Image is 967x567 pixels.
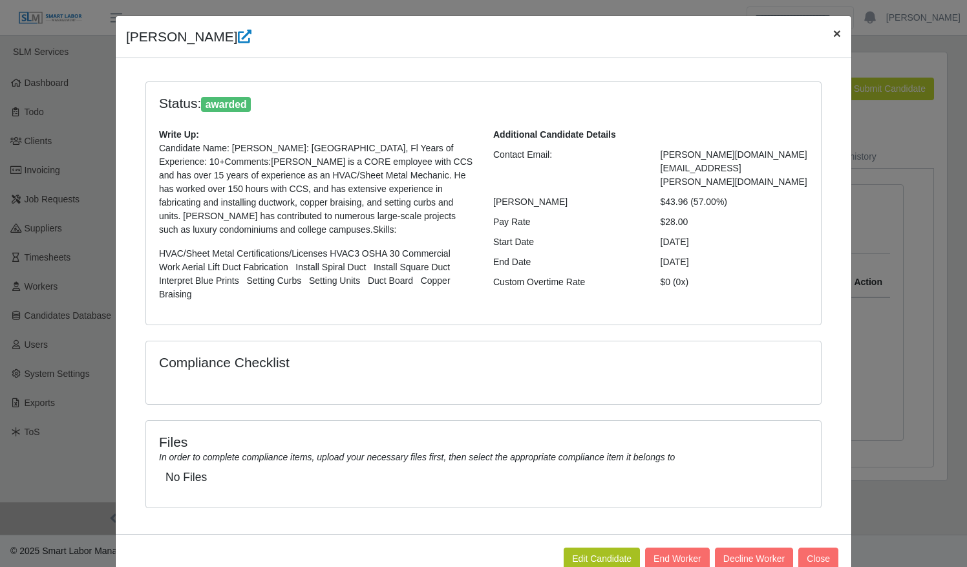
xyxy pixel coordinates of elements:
div: [DATE] [651,235,818,249]
span: $0 (0x) [661,277,689,287]
h4: [PERSON_NAME] [126,27,251,47]
span: × [833,26,841,41]
h4: Status: [159,95,641,112]
span: [PERSON_NAME][DOMAIN_NAME][EMAIL_ADDRESS][PERSON_NAME][DOMAIN_NAME] [661,149,807,187]
p: HVAC/Sheet Metal Certifications/Licenses HVAC3 OSHA 30 Commercial Work Aerial Lift Duct Fabricati... [159,142,474,301]
span: awarded [201,97,251,112]
div: Pay Rate [483,215,651,229]
h4: Files [159,434,808,450]
div: Start Date [483,235,651,249]
h4: Compliance Checklist [159,354,585,370]
button: Close [823,16,851,50]
h5: No Files [165,471,802,484]
b: Additional Candidate Details [493,129,616,140]
p: Candidate Name: [PERSON_NAME]: [GEOGRAPHIC_DATA], Fl Years of Experience: 10+Comments:[PERSON_NAM... [159,142,474,237]
div: Contact Email: [483,148,651,189]
b: Write Up: [159,129,199,140]
div: End Date [483,255,651,269]
div: Custom Overtime Rate [483,275,651,289]
div: $28.00 [651,215,818,229]
span: [DATE] [661,257,689,267]
i: In order to complete compliance items, upload your necessary files first, then select the appropr... [159,452,675,462]
div: [PERSON_NAME] [483,195,651,209]
div: $43.96 (57.00%) [651,195,818,209]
